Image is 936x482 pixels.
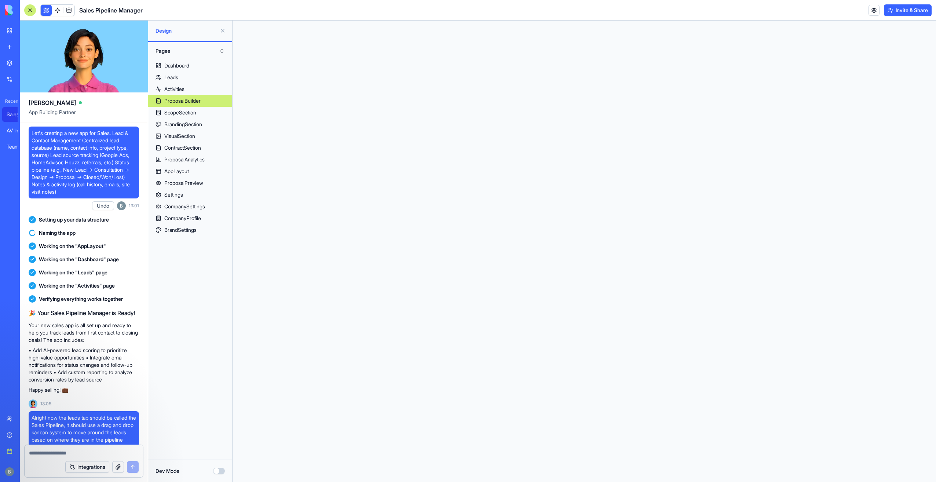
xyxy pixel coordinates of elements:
span: Working on the "Dashboard" page [39,256,119,263]
a: AppLayout [148,165,232,177]
a: Dashboard [148,60,232,72]
a: Settings [148,189,232,201]
div: BrandSettings [164,226,197,234]
a: Sales Pipeline Manager [2,107,32,122]
a: ProposalPreview [148,177,232,189]
span: Recent [2,98,18,104]
span: Alright now the leads tab should be called the Sales Pipeline, It should use a drag and drop kanb... [32,414,136,443]
a: BrandingSection [148,118,232,130]
span: 13:05 [40,401,51,407]
a: CompanyProfile [148,212,232,224]
div: AV Integration Admin Tool [7,127,27,134]
button: Invite & Share [884,4,932,16]
div: Activities [164,85,184,93]
img: logo [5,5,51,15]
p: Your new sales app is all set up and ready to help you track leads from first contact to closing ... [29,322,139,344]
a: ContractSection [148,142,232,154]
span: [PERSON_NAME] [29,98,76,107]
a: Activities [148,83,232,95]
span: Setting up your data structure [39,216,109,223]
a: VisualSection [148,130,232,142]
div: ProposalAnalytics [164,156,205,163]
div: Sales Pipeline Manager [7,111,27,118]
a: ScopeSection [148,107,232,118]
button: Integrations [65,461,109,473]
h1: Sales Pipeline Manager [79,6,143,15]
p: • Add AI-powered lead scoring to prioritize high-value opportunities • Integrate email notificati... [29,347,139,383]
img: ACg8ocIug40qN1SCXJiinWdltW7QsPxROn8ZAVDlgOtPD8eQfXIZmw=s96-c [117,201,126,210]
span: Verifying everything works together [39,295,123,303]
span: Naming the app [39,229,76,237]
span: Working on the "Leads" page [39,269,107,276]
span: Design [156,27,217,34]
a: ProposalBuilder [148,95,232,107]
div: ContractSection [164,144,201,151]
a: AV Integration Admin Tool [2,123,32,138]
span: 13:01 [129,203,139,209]
div: Leads [164,74,178,81]
div: CompanySettings [164,203,205,210]
img: Ella_00000_wcx2te.png [29,399,37,408]
a: CompanySettings [148,201,232,212]
span: Let's creating a new app for Sales. Lead & Contact Management Centralized lead database (name, co... [32,129,136,196]
div: Settings [164,191,183,198]
h2: 🎉 Your Sales Pipeline Manager is Ready! [29,308,139,317]
a: BrandSettings [148,224,232,236]
div: AppLayout [164,168,189,175]
div: ProposalBuilder [164,97,201,105]
p: Happy selling! 💼 [29,386,139,394]
div: VisualSection [164,132,195,140]
span: App Building Partner [29,109,139,122]
button: Undo [92,201,114,210]
div: CompanyProfile [164,215,201,222]
span: Working on the "AppLayout" [39,242,106,250]
div: Dashboard [164,62,189,69]
div: BrandingSection [164,121,202,128]
span: Working on the "Activities" page [39,282,115,289]
a: Team Chat [2,139,32,154]
div: ScopeSection [164,109,196,116]
button: Pages [152,45,228,57]
div: ProposalPreview [164,179,203,187]
div: Team Chat [7,143,27,150]
a: ProposalAnalytics [148,154,232,165]
a: Leads [148,72,232,83]
img: ACg8ocIug40qN1SCXJiinWdltW7QsPxROn8ZAVDlgOtPD8eQfXIZmw=s96-c [5,467,14,476]
iframe: Intercom notifications message [105,427,251,478]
